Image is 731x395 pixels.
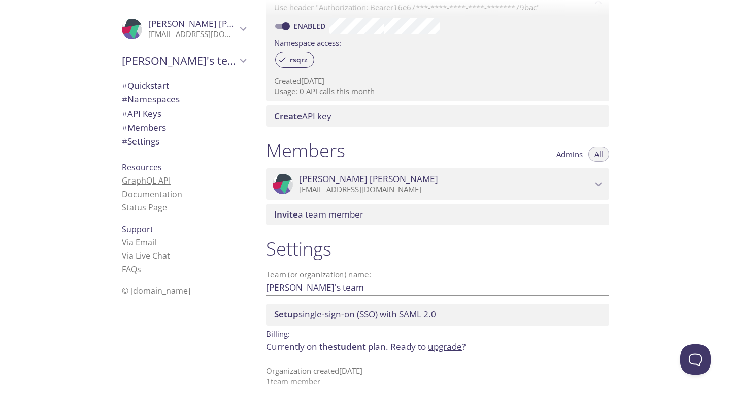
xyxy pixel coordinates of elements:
div: Create API Key [266,105,609,127]
p: Currently on the plan. [266,340,609,353]
div: Members [114,121,254,135]
div: Blesson Sudarsanam [114,12,254,46]
a: Status Page [122,202,167,213]
span: # [122,80,127,91]
div: Invite a team member [266,204,609,225]
h1: Members [266,139,345,162]
div: API Keys [114,106,254,121]
a: GraphQL API [122,175,171,186]
span: a team member [274,208,363,220]
span: Settings [122,135,159,147]
p: Usage: 0 API calls this month [274,86,601,97]
a: Enabled [292,21,329,31]
span: [PERSON_NAME]'s team [122,54,237,68]
span: Create [274,110,302,122]
span: s [137,264,141,275]
div: Team Settings [114,134,254,149]
span: Quickstart [122,80,169,91]
span: API Keys [122,107,161,119]
span: # [122,122,127,133]
a: Via Email [122,237,156,248]
span: single-sign-on (SSO) with SAML 2.0 [274,308,436,320]
label: Namespace access: [274,34,341,49]
div: Blesson Sudarsanam [266,168,609,200]
span: [PERSON_NAME] [PERSON_NAME] [299,173,438,185]
a: Documentation [122,189,182,200]
div: Quickstart [114,79,254,93]
div: Blesson's team [114,48,254,74]
span: # [122,107,127,119]
p: [EMAIL_ADDRESS][DOMAIN_NAME] [299,185,592,195]
a: FAQ [122,264,141,275]
span: # [122,135,127,147]
div: Setup SSO [266,304,609,325]
label: Team (or organization) name: [266,271,372,278]
p: Billing: [266,326,609,340]
span: Setup [274,308,298,320]
span: [PERSON_NAME] [PERSON_NAME] [148,18,287,29]
div: Namespaces [114,92,254,106]
div: rsqrz [275,52,314,68]
a: Via Live Chat [122,250,170,261]
span: Ready to ? [390,341,466,352]
span: Support [122,224,153,235]
span: Namespaces [122,93,180,105]
span: © [DOMAIN_NAME] [122,285,190,296]
span: API key [274,110,331,122]
span: student [333,341,366,352]
span: # [122,93,127,105]
a: upgrade [428,341,462,352]
button: Admins [550,147,589,162]
iframe: Help Scout Beacon - Open [680,344,711,375]
p: Created [DATE] [274,76,601,86]
span: Members [122,122,166,133]
button: All [588,147,609,162]
p: Organization created [DATE] 1 team member [266,366,609,387]
span: Resources [122,162,162,173]
p: [EMAIL_ADDRESS][DOMAIN_NAME] [148,29,237,40]
h1: Settings [266,237,609,260]
span: Invite [274,208,298,220]
span: rsqrz [284,55,314,64]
